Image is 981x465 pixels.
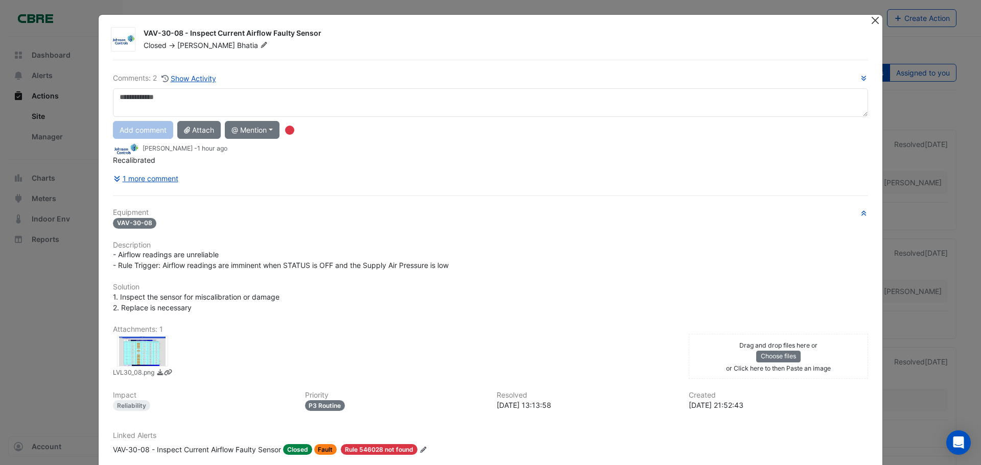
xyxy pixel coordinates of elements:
[156,368,164,379] a: Download
[197,144,227,152] span: 2025-08-29 13:16:38
[870,15,880,26] button: Close
[237,40,270,51] span: Bhatia
[143,144,227,153] small: [PERSON_NAME] -
[113,72,217,84] div: Comments: 2
[177,121,221,139] button: Attach
[113,325,868,334] h6: Attachments: 1
[497,391,676,400] h6: Resolved
[225,121,279,139] button: @ Mention
[305,400,345,411] div: P3 Routine
[285,126,294,135] div: Tooltip anchor
[689,400,869,410] div: [DATE] 21:52:43
[113,444,281,455] div: VAV-30-08 - Inspect Current Airflow Faulty Sensor
[113,292,279,312] span: 1. Inspect the sensor for miscalibration or damage 2. Replace is necessary
[161,72,217,84] button: Show Activity
[113,283,868,291] h6: Solution
[419,446,427,454] fa-icon: Edit Linked Alerts
[113,391,293,400] h6: Impact
[113,218,156,229] span: VAV-30-08
[689,391,869,400] h6: Created
[314,444,337,455] span: Fault
[497,400,676,410] div: [DATE] 13:13:58
[726,364,831,372] small: or Click here to then Paste an image
[305,391,485,400] h6: Priority
[739,341,818,349] small: Drag and drop files here or
[113,431,868,440] h6: Linked Alerts
[111,35,135,45] img: Johnson Controls
[341,444,417,455] span: Rule 546028 not found
[113,143,138,155] img: Johnson Controls
[283,444,312,455] span: Closed
[117,336,168,366] div: LVL30_08.png
[144,41,167,50] span: Closed
[164,368,172,379] a: Copy link to clipboard
[113,368,154,379] small: LVL30_08.png
[169,41,175,50] span: ->
[113,250,449,270] span: - Airflow readings are unreliable - Rule Trigger: Airflow readings are imminent when STATUS is OF...
[144,28,858,40] div: VAV-30-08 - Inspect Current Airflow Faulty Sensor
[113,208,868,217] h6: Equipment
[113,400,150,411] div: Reliability
[177,41,235,50] span: [PERSON_NAME]
[946,430,971,455] div: Open Intercom Messenger
[113,169,179,187] button: 1 more comment
[113,241,868,250] h6: Description
[113,156,155,164] span: Recalibrated
[756,351,801,362] button: Choose files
